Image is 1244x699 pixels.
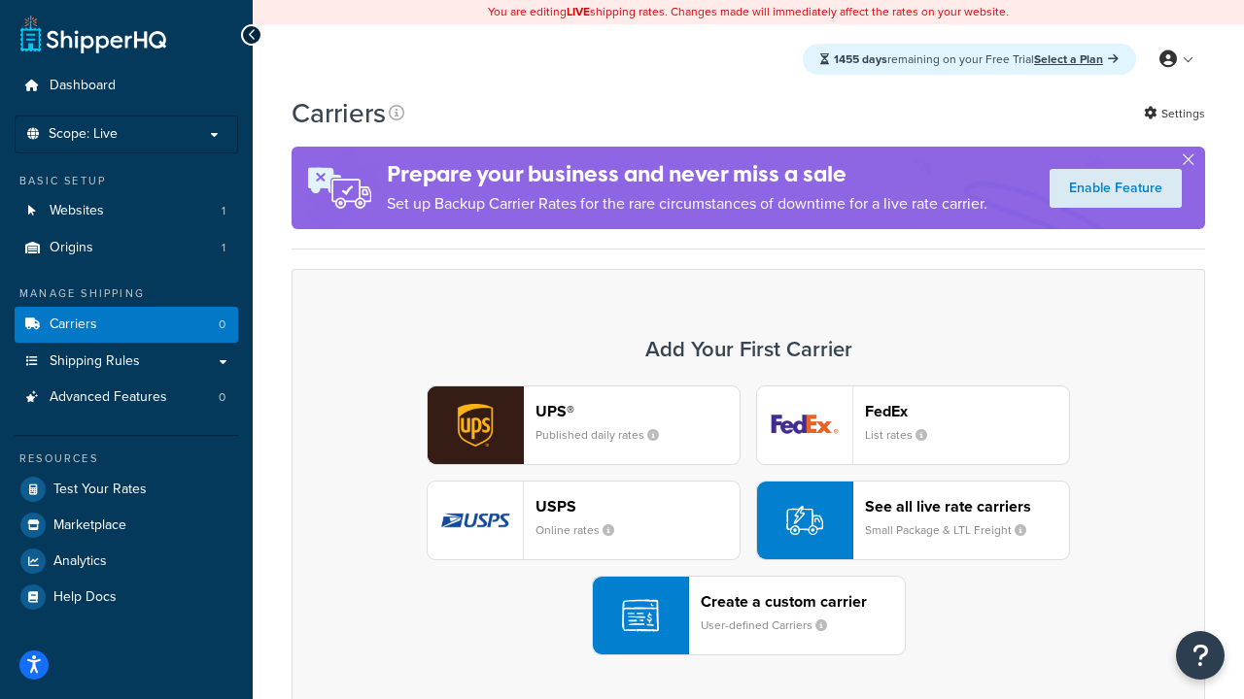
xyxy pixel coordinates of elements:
small: Small Package & LTL Freight [865,521,1042,539]
small: Online rates [536,521,630,539]
h1: Carriers [292,94,386,132]
button: See all live rate carriersSmall Package & LTL Freight [756,481,1070,560]
li: Advanced Features [15,380,238,416]
span: 1 [222,240,225,256]
strong: 1455 days [834,50,887,68]
button: ups logoUPS®Published daily rates [427,385,741,465]
header: FedEx [865,402,1069,420]
a: Enable Feature [1050,169,1182,208]
img: icon-carrier-custom-c93b8a24.svg [622,597,659,634]
span: Websites [50,203,104,219]
div: Basic Setup [15,173,238,189]
img: ups logo [428,386,523,464]
a: Advanced Features 0 [15,380,238,416]
a: Analytics [15,544,238,579]
button: usps logoUSPSOnline rates [427,481,741,560]
b: LIVE [567,3,590,20]
div: Resources [15,450,238,467]
a: Shipping Rules [15,344,238,380]
li: Carriers [15,307,238,343]
span: Shipping Rules [50,353,140,370]
img: usps logo [428,482,523,559]
header: See all live rate carriers [865,497,1069,516]
a: Test Your Rates [15,472,238,507]
div: remaining on your Free Trial [803,44,1136,75]
a: Help Docs [15,580,238,615]
header: USPS [536,497,740,516]
span: Origins [50,240,93,256]
h3: Add Your First Carrier [312,338,1185,361]
li: Websites [15,193,238,229]
span: Scope: Live [49,126,118,143]
img: fedEx logo [757,386,852,464]
img: icon-carrier-liverate-becf4550.svg [786,502,823,539]
span: Analytics [53,553,107,570]
small: List rates [865,426,943,444]
header: Create a custom carrier [701,592,905,611]
a: Carriers 0 [15,307,238,343]
span: Test Your Rates [53,482,147,498]
span: Help Docs [53,589,117,606]
small: User-defined Carriers [701,616,843,634]
span: Marketplace [53,517,126,534]
a: Settings [1144,100,1205,127]
span: Carriers [50,316,97,333]
span: 0 [219,389,225,406]
span: Advanced Features [50,389,167,406]
span: 0 [219,316,225,333]
button: fedEx logoFedExList rates [756,385,1070,465]
h4: Prepare your business and never miss a sale [387,158,987,190]
a: Marketplace [15,508,238,543]
span: Dashboard [50,78,116,94]
a: Dashboard [15,68,238,104]
a: Origins 1 [15,230,238,266]
a: Websites 1 [15,193,238,229]
p: Set up Backup Carrier Rates for the rare circumstances of downtime for a live rate carrier. [387,190,987,217]
button: Create a custom carrierUser-defined Carriers [592,576,906,655]
span: 1 [222,203,225,219]
a: ShipperHQ Home [20,15,166,53]
img: ad-rules-rateshop-fe6ec290ccb7230408bd80ed9643f0289d75e0ffd9eb532fc0e269fcd187b520.png [292,147,387,229]
header: UPS® [536,402,740,420]
button: Open Resource Center [1176,631,1225,680]
div: Manage Shipping [15,285,238,302]
a: Select a Plan [1034,50,1119,68]
small: Published daily rates [536,426,674,444]
li: Origins [15,230,238,266]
